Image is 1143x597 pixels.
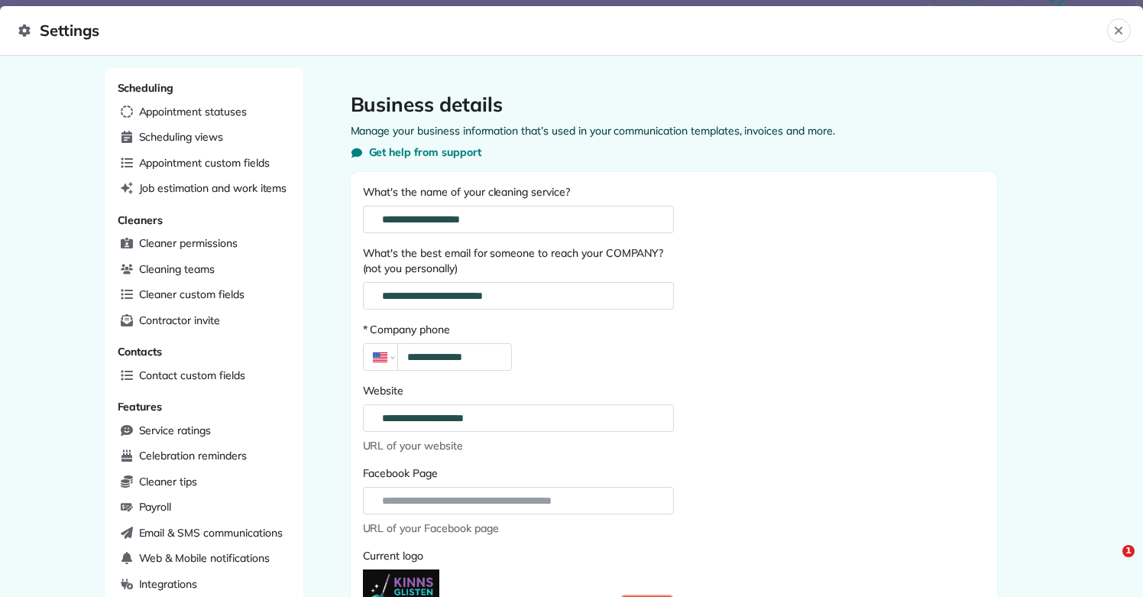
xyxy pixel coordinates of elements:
label: * Company phone [363,322,513,337]
span: Contacts [118,345,163,359]
button: Close [1107,18,1131,43]
span: Appointment custom fields [139,155,270,170]
span: Scheduling [118,81,174,95]
h1: Business details [351,92,997,117]
span: Integrations [139,576,198,592]
a: Appointment statuses [115,101,294,124]
span: Scheduling views [139,129,223,144]
a: Service ratings [115,420,294,443]
label: What's the best email for someone to reach your COMPANY? (not you personally) [363,245,674,276]
span: Cleaner permissions [139,235,238,251]
span: Job estimation and work items [139,180,287,196]
span: Email & SMS communications [139,525,283,540]
span: URL of your website [363,438,674,453]
span: Cleaner custom fields [139,287,244,302]
span: Cleaning teams [139,261,215,277]
span: Celebration reminders [139,448,247,463]
a: Web & Mobile notifications [115,547,294,570]
span: Payroll [139,499,172,514]
p: Manage your business information that’s used in your communication templates, invoices and more. [351,123,997,138]
span: Contractor invite [139,313,220,328]
span: Web & Mobile notifications [139,550,270,566]
a: Celebration reminders [115,445,294,468]
span: Contact custom fields [139,368,245,383]
span: Cleaner tips [139,474,198,489]
a: Cleaner tips [115,471,294,494]
span: Features [118,400,163,414]
span: Settings [18,18,1107,43]
a: Integrations [115,573,294,596]
span: Get help from support [369,144,481,160]
button: Get help from support [351,144,481,160]
a: Appointment custom fields [115,152,294,175]
span: URL of your Facebook page [363,521,674,536]
a: Contact custom fields [115,365,294,388]
iframe: Intercom live chat [1091,545,1128,582]
a: Payroll [115,496,294,519]
span: Cleaners [118,213,164,227]
span: Service ratings [139,423,211,438]
a: Scheduling views [115,126,294,149]
span: 1 [1122,545,1135,557]
a: Cleaner permissions [115,232,294,255]
a: Cleaning teams [115,258,294,281]
a: Contractor invite [115,310,294,333]
label: Current logo [363,548,439,563]
a: Job estimation and work items [115,177,294,200]
label: What's the name of your cleaning service? [363,184,674,200]
label: Facebook Page [363,466,674,481]
label: Website [363,383,674,398]
a: Email & SMS communications [115,522,294,545]
a: Cleaner custom fields [115,284,294,307]
span: Appointment statuses [139,104,247,119]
